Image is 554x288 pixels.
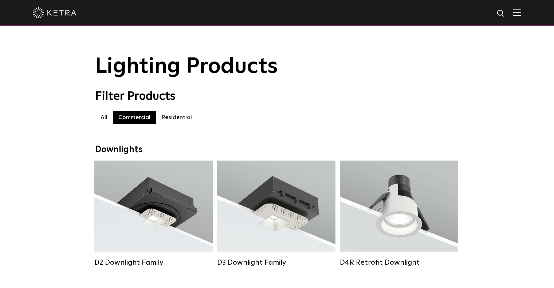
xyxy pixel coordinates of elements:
[94,258,213,267] div: D2 Downlight Family
[94,161,213,269] a: D2 Downlight Family Lumen Output:1200Colors:White / Black / Gloss Black / Silver / Bronze / Silve...
[95,56,278,78] span: Lighting Products
[33,7,76,18] img: ketra-logo-2019-white
[95,90,459,103] div: Filter Products
[95,145,459,155] div: Downlights
[340,161,458,269] a: D4R Retrofit Downlight Lumen Output:800Colors:White / BlackBeam Angles:15° / 25° / 40° / 60°Watta...
[217,161,335,269] a: D3 Downlight Family Lumen Output:700 / 900 / 1100Colors:White / Black / Silver / Bronze / Paintab...
[113,111,156,124] label: Commercial
[95,111,113,124] label: All
[340,258,458,267] div: D4R Retrofit Downlight
[513,9,521,16] img: Hamburger%20Nav.svg
[496,9,506,18] img: search icon
[217,258,335,267] div: D3 Downlight Family
[156,111,197,124] label: Residential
